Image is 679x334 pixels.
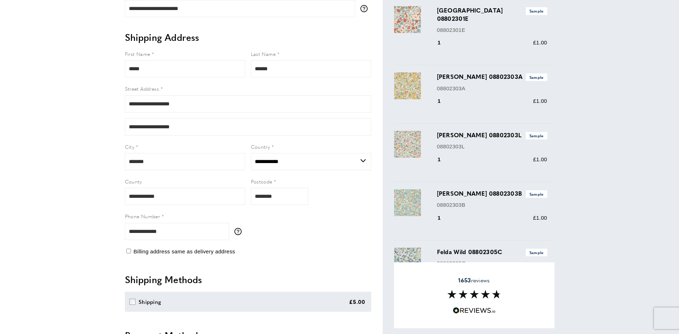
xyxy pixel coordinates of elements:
div: £5.00 [349,297,365,306]
img: Poppy Meadowfield 08802301E [394,6,421,33]
p: 08802303B [437,201,547,209]
span: City [125,143,135,150]
h2: Shipping Address [125,31,371,44]
h3: [PERSON_NAME] 08802303B [437,189,547,198]
span: Billing address same as delivery address [134,248,235,254]
span: Country [251,143,270,150]
span: £1.00 [533,98,547,104]
span: reviews [458,277,490,284]
img: Reviews section [447,290,501,299]
h3: [PERSON_NAME] 08802303A [437,72,547,81]
span: Sample [526,132,547,139]
h3: [GEOGRAPHIC_DATA] 08802301E [437,6,547,23]
span: £1.00 [533,215,547,221]
span: Sample [526,249,547,256]
p: 08802301E [437,26,547,34]
span: Last Name [251,50,276,57]
img: Betsy Flora 08802303A [394,72,421,99]
p: 08802305C [437,259,547,268]
div: 1 [437,97,451,105]
h2: Shipping Methods [125,273,371,286]
strong: 1653 [458,276,471,284]
span: Postcode [251,178,272,185]
button: More information [234,228,245,235]
img: Felda Wild 08802305C [394,248,421,275]
span: First Name [125,50,150,57]
img: Betsy Flora 08802303L [394,131,421,158]
div: 1 [437,38,451,47]
span: Sample [526,190,547,198]
p: 08802303A [437,84,547,93]
span: £1.00 [533,156,547,162]
span: Sample [526,7,547,15]
input: Billing address same as delivery address [126,249,131,253]
div: 1 [437,155,451,164]
span: Street Address [125,85,159,92]
div: Shipping [139,297,161,306]
img: Betsy Flora 08802303B [394,189,421,216]
button: More information [360,5,371,12]
img: Reviews.io 5 stars [453,307,496,314]
span: Sample [526,73,547,81]
p: 08802303L [437,142,547,151]
span: County [125,178,142,185]
h3: [PERSON_NAME] 08802303L [437,131,547,139]
div: 1 [437,214,451,222]
h3: Felda Wild 08802305C [437,248,547,256]
span: Phone Number [125,213,160,220]
span: £1.00 [533,39,547,46]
